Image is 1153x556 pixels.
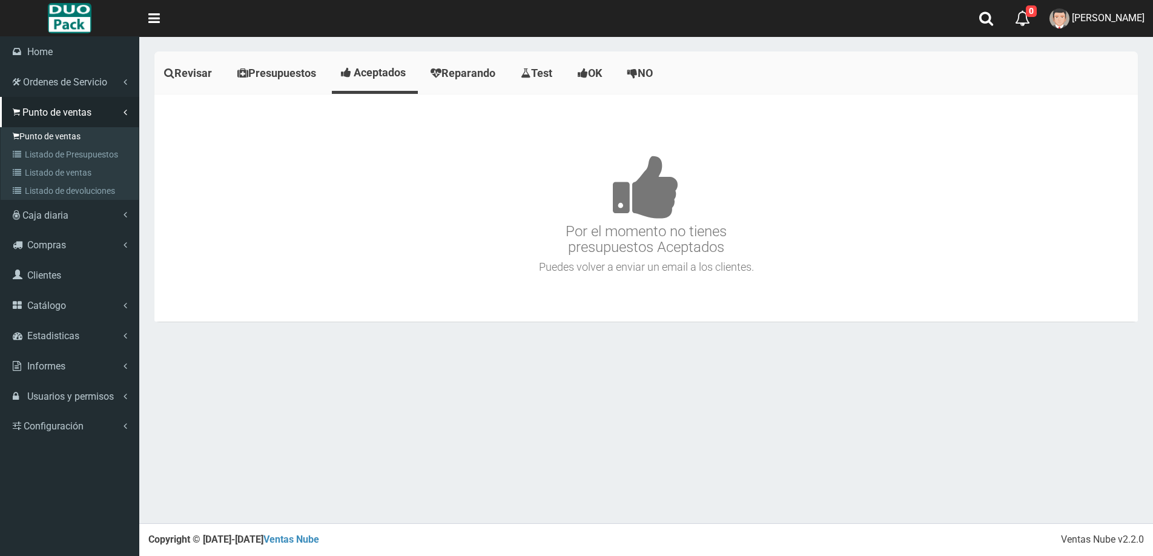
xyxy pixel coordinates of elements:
[332,55,418,91] a: Aceptados
[27,391,114,402] span: Usuarios y permisos
[4,145,139,164] a: Listado de Presupuestos
[638,67,653,79] span: NO
[421,55,508,92] a: Reparando
[441,67,495,79] span: Reparando
[248,67,316,79] span: Presupuestos
[354,66,406,79] span: Aceptados
[4,164,139,182] a: Listado de ventas
[27,270,61,281] span: Clientes
[24,420,84,432] span: Configuración
[23,76,107,88] span: Ordenes de Servicio
[531,67,552,79] span: Test
[157,119,1135,256] h3: Por el momento no tienes presupuestos Aceptados
[568,55,615,92] a: OK
[27,300,66,311] span: Catálogo
[48,3,91,33] img: Logo grande
[1072,12,1145,24] span: [PERSON_NAME]
[27,239,66,251] span: Compras
[22,210,68,221] span: Caja diaria
[174,67,212,79] span: Revisar
[27,46,53,58] span: Home
[4,127,139,145] a: Punto de ventas
[148,534,319,545] strong: Copyright © [DATE]-[DATE]
[22,107,91,118] span: Punto de ventas
[1049,8,1069,28] img: User Image
[511,55,565,92] a: Test
[588,67,602,79] span: OK
[263,534,319,545] a: Ventas Nube
[154,55,225,92] a: Revisar
[27,330,79,342] span: Estadisticas
[157,261,1135,273] h4: Puedes volver a enviar un email a los clientes.
[618,55,666,92] a: NO
[1061,533,1144,547] div: Ventas Nube v2.2.0
[228,55,329,92] a: Presupuestos
[1026,5,1037,17] span: 0
[27,360,65,372] span: Informes
[4,182,139,200] a: Listado de devoluciones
